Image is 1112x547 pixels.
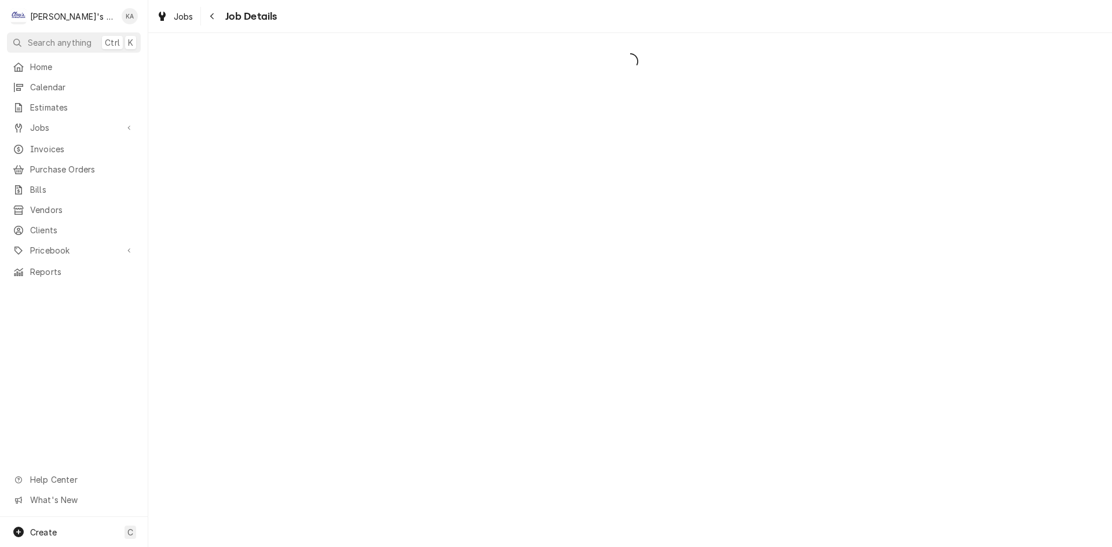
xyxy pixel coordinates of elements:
span: K [128,36,133,49]
div: Clay's Refrigeration's Avatar [10,8,27,24]
span: Create [30,527,57,537]
span: Home [30,61,135,73]
a: Jobs [152,7,198,26]
span: Invoices [30,143,135,155]
span: Clients [30,224,135,236]
span: Vendors [30,204,135,216]
a: Reports [7,262,141,281]
span: What's New [30,494,134,506]
a: Go to Help Center [7,470,141,489]
span: Estimates [30,101,135,113]
span: Reports [30,266,135,278]
a: Estimates [7,98,141,117]
span: Purchase Orders [30,163,135,175]
span: Search anything [28,36,92,49]
span: Help Center [30,473,134,486]
button: Search anythingCtrlK [7,32,141,53]
span: C [127,526,133,538]
span: Bills [30,183,135,196]
div: C [10,8,27,24]
a: Go to Jobs [7,118,141,137]
span: Calendar [30,81,135,93]
a: Vendors [7,200,141,219]
span: Loading... [148,49,1112,74]
span: Job Details [222,9,277,24]
a: Invoices [7,139,141,159]
a: Home [7,57,141,76]
span: Jobs [174,10,193,23]
a: Go to What's New [7,490,141,509]
a: Clients [7,221,141,240]
a: Purchase Orders [7,160,141,179]
div: Korey Austin's Avatar [122,8,138,24]
span: Jobs [30,122,118,134]
span: Pricebook [30,244,118,256]
button: Navigate back [203,7,222,25]
a: Calendar [7,78,141,97]
div: KA [122,8,138,24]
a: Go to Pricebook [7,241,141,260]
div: [PERSON_NAME]'s Refrigeration [30,10,115,23]
span: Ctrl [105,36,120,49]
a: Bills [7,180,141,199]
